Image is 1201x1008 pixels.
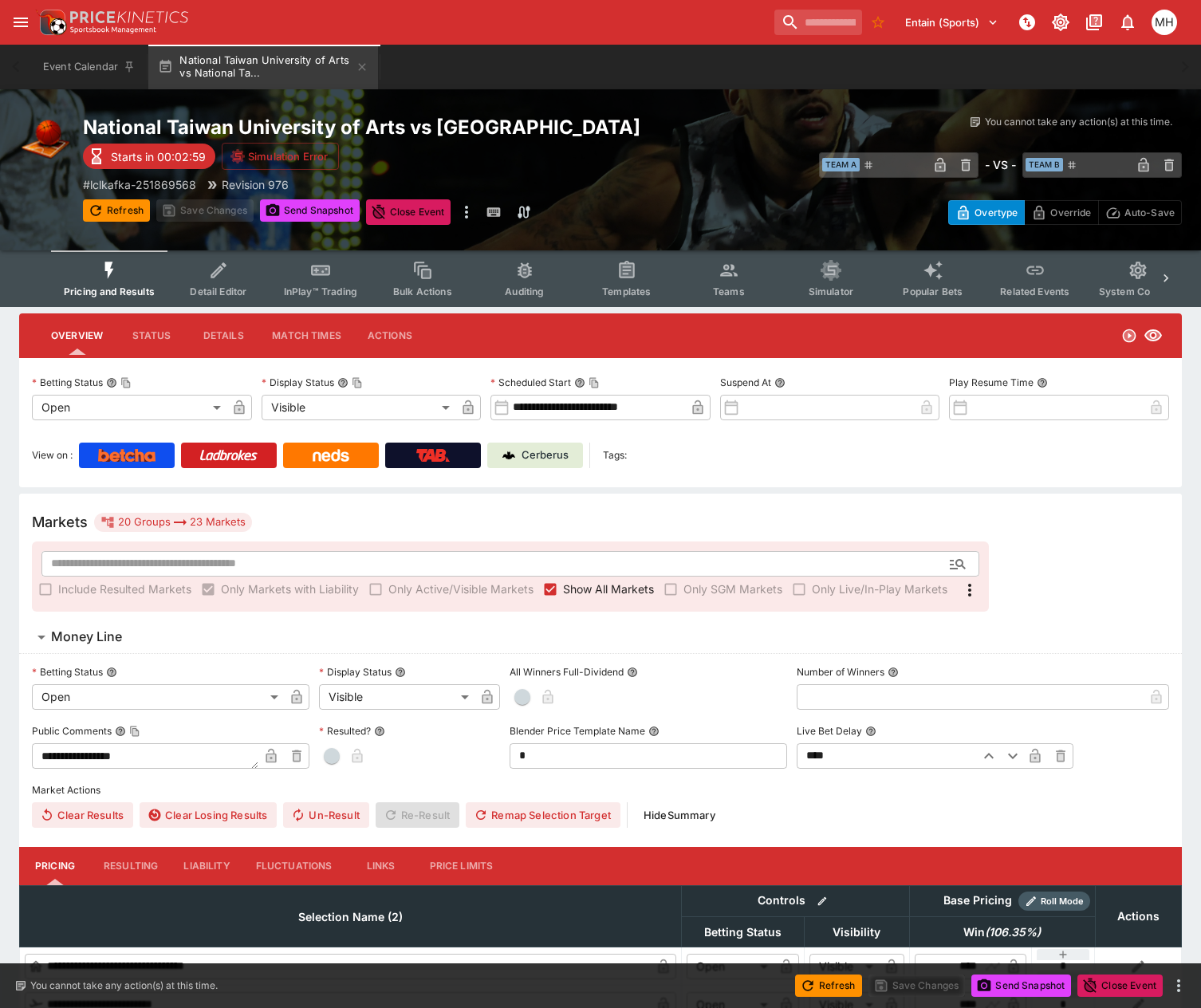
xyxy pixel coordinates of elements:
[199,449,258,462] img: Ladbrokes
[111,148,206,165] p: Starts in 00:02:59
[337,377,348,388] button: Display StatusCopy To Clipboard
[83,115,724,140] h2: Copy To Clipboard
[106,667,117,678] button: Betting Status
[815,923,898,942] span: Visibility
[70,26,156,33] img: Sportsbook Management
[116,317,187,355] button: Status
[171,847,242,885] button: Liability
[681,885,909,916] th: Controls
[960,581,979,600] svg: More
[259,317,354,355] button: Match Times
[1046,8,1075,37] button: Toggle light/dark mode
[1080,8,1108,37] button: Documentation
[634,802,725,828] button: HideSummary
[70,11,188,23] img: PriceKinetics
[51,628,122,645] h6: Money Line
[98,449,156,462] img: Betcha
[32,684,284,710] div: Open
[319,665,392,679] p: Display Status
[713,285,745,297] span: Teams
[1144,326,1163,345] svg: Visible
[943,549,972,578] button: Open
[797,724,862,738] p: Live Bet Delay
[1147,5,1182,40] button: Michael Hutchinson
[946,923,1058,942] span: Win(106.35%)
[106,377,117,388] button: Betting StatusCopy To Clipboard
[32,395,226,420] div: Open
[140,802,277,828] button: Clear Losing Results
[948,200,1182,225] div: Start From
[51,250,1150,307] div: Event type filters
[457,199,476,225] button: more
[937,891,1018,911] div: Base Pricing
[896,10,1008,35] button: Select Tenant
[1077,975,1163,997] button: Close Event
[352,377,363,388] button: Copy To Clipboard
[243,847,345,885] button: Fluctuations
[281,908,420,927] span: Selection Name (2)
[35,6,67,38] img: PriceKinetics Logo
[1169,976,1188,995] button: more
[563,581,654,597] span: Show All Markets
[949,376,1034,389] p: Play Resume Time
[687,954,774,979] div: Open
[948,200,1025,225] button: Overtype
[720,376,771,389] p: Suspend At
[222,143,339,170] button: Simulation Error
[376,802,459,828] span: Re-Result
[865,10,891,35] button: No Bookmarks
[1121,328,1137,344] svg: Open
[374,726,385,737] button: Resulted?
[985,115,1172,129] p: You cannot take any action(s) at this time.
[58,581,191,597] span: Include Resulted Markets
[510,665,624,679] p: All Winners Full-Dividend
[33,45,145,89] button: Event Calendar
[32,443,73,468] label: View on :
[148,45,378,89] button: National Taiwan University of Arts vs National Ta...
[1050,204,1091,221] p: Override
[283,802,368,828] button: Un-Result
[393,285,452,297] span: Bulk Actions
[795,975,862,997] button: Refresh
[985,156,1016,173] h6: - VS -
[574,377,585,388] button: Scheduled StartCopy To Clipboard
[602,285,651,297] span: Templates
[1152,10,1177,35] div: Michael Hutchinson
[190,285,246,297] span: Detail Editor
[589,377,600,388] button: Copy To Clipboard
[490,376,571,389] p: Scheduled Start
[284,285,357,297] span: InPlay™ Trading
[971,975,1071,997] button: Send Snapshot
[809,285,853,297] span: Simulator
[388,581,534,597] span: Only Active/Visible Markets
[30,978,218,993] p: You cannot take any action(s) at this time.
[1000,285,1069,297] span: Related Events
[32,513,88,531] h5: Markets
[603,443,627,468] label: Tags:
[1026,158,1063,171] span: Team B
[83,176,196,193] p: Copy To Clipboard
[510,724,645,738] p: Blender Price Template Name
[32,802,133,828] button: Clear Results
[1099,285,1177,297] span: System Controls
[466,802,620,828] button: Remap Selection Target
[888,667,899,678] button: Number of Winners
[1098,200,1182,225] button: Auto-Save
[505,285,544,297] span: Auditing
[627,667,638,678] button: All Winners Full-Dividend
[100,513,246,532] div: 20 Groups 23 Markets
[985,923,1041,942] em: ( 106.35 %)
[1095,885,1181,947] th: Actions
[129,726,140,737] button: Copy To Clipboard
[903,285,963,297] span: Popular Bets
[260,199,360,222] button: Send Snapshot
[187,317,259,355] button: Details
[809,954,879,979] div: Visible
[416,449,450,462] img: TabNZ
[1124,204,1175,221] p: Auto-Save
[822,158,860,171] span: Team A
[222,176,289,193] p: Revision 976
[366,199,451,225] button: Close Event
[262,395,456,420] div: Visible
[313,449,348,462] img: Neds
